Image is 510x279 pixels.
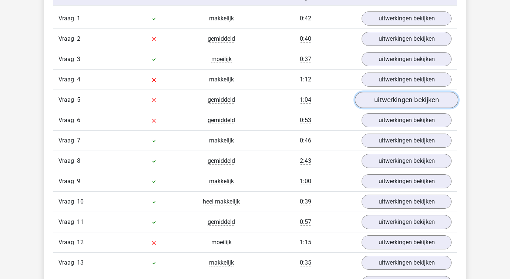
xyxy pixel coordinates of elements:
span: makkelijk [209,76,234,83]
span: makkelijk [209,259,234,266]
span: 0:42 [300,15,311,22]
span: 2 [77,35,80,42]
span: Vraag [58,116,77,125]
a: uitwerkingen bekijken [362,256,452,270]
a: uitwerkingen bekijken [362,215,452,229]
span: heel makkelijk [203,198,240,205]
span: Vraag [58,55,77,64]
a: uitwerkingen bekijken [362,73,452,87]
span: 8 [77,157,80,164]
span: 1:15 [300,239,311,246]
span: 0:40 [300,35,311,43]
span: 10 [77,198,84,205]
span: 5 [77,96,80,103]
span: moeilijk [211,239,232,246]
a: uitwerkingen bekijken [362,32,452,46]
a: uitwerkingen bekijken [362,154,452,168]
a: uitwerkingen bekijken [362,134,452,148]
a: uitwerkingen bekijken [362,11,452,26]
span: 11 [77,218,84,225]
span: 0:37 [300,56,311,63]
span: 0:46 [300,137,311,144]
span: Vraag [58,95,77,104]
span: Vraag [58,136,77,145]
span: Vraag [58,157,77,165]
span: gemiddeld [208,157,235,165]
span: Vraag [58,34,77,43]
span: Vraag [58,14,77,23]
span: 4 [77,76,80,83]
span: 12 [77,239,84,246]
a: uitwerkingen bekijken [362,52,452,66]
span: gemiddeld [208,35,235,43]
span: 7 [77,137,80,144]
a: uitwerkingen bekijken [362,174,452,188]
span: 1:04 [300,96,311,104]
span: makkelijk [209,15,234,22]
span: gemiddeld [208,96,235,104]
span: gemiddeld [208,218,235,226]
span: 0:39 [300,198,311,205]
span: Vraag [58,238,77,247]
span: moeilijk [211,56,232,63]
span: 13 [77,259,84,266]
span: Vraag [58,218,77,226]
span: 3 [77,56,80,63]
span: 2:43 [300,157,311,165]
a: uitwerkingen bekijken [362,113,452,127]
span: Vraag [58,197,77,206]
span: 1:12 [300,76,311,83]
span: Vraag [58,177,77,186]
span: Vraag [58,75,77,84]
span: 0:35 [300,259,311,266]
span: 1:00 [300,178,311,185]
span: Vraag [58,258,77,267]
span: 0:57 [300,218,311,226]
span: gemiddeld [208,117,235,124]
span: 0:53 [300,117,311,124]
span: 1 [77,15,80,22]
span: makkelijk [209,137,234,144]
span: 6 [77,117,80,124]
span: makkelijk [209,178,234,185]
span: 9 [77,178,80,185]
a: uitwerkingen bekijken [362,235,452,249]
a: uitwerkingen bekijken [355,92,458,108]
a: uitwerkingen bekijken [362,195,452,209]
